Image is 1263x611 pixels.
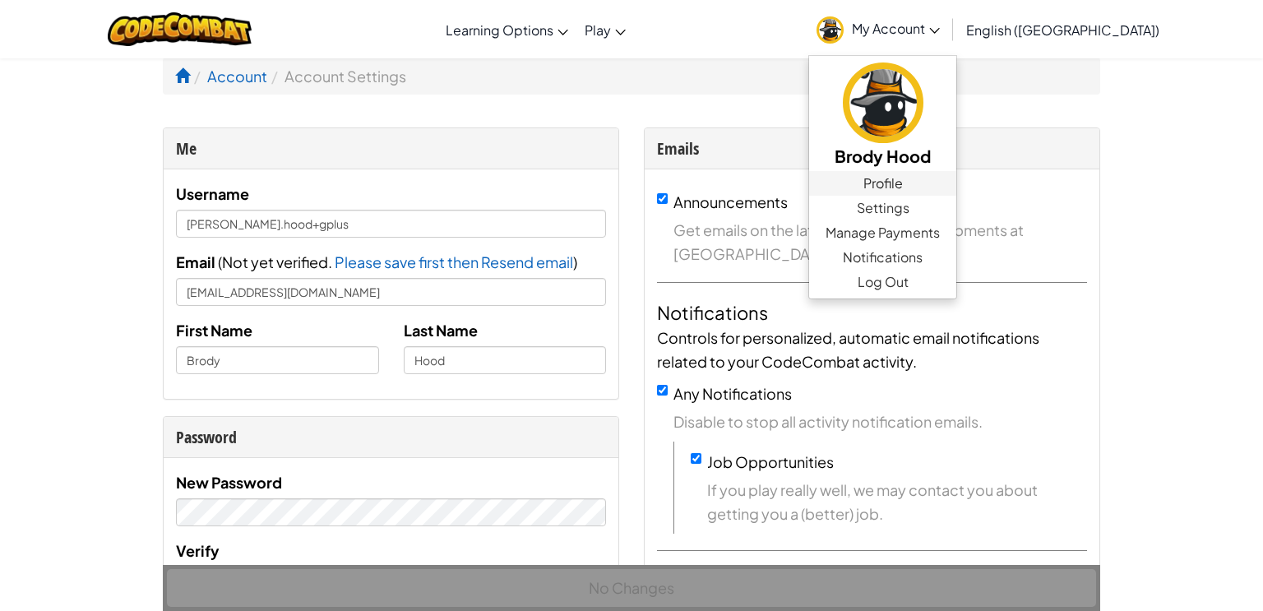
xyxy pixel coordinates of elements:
span: If you play really well, we may contact you about getting you a (better) job. [707,478,1087,525]
span: English ([GEOGRAPHIC_DATA]) [966,21,1159,39]
label: New Password [176,470,282,494]
a: Manage Payments [809,220,956,245]
a: Settings [809,196,956,220]
label: Announcements [673,192,788,211]
a: Notifications [809,245,956,270]
img: avatar [817,16,844,44]
span: Please save first then Resend email [335,252,573,271]
a: Learning Options [437,7,576,52]
a: Log Out [809,270,956,294]
a: Account [207,67,267,86]
label: Username [176,182,249,206]
a: Play [576,7,634,52]
div: Me [176,137,606,160]
div: Emails [657,137,1087,160]
img: avatar [843,62,923,143]
label: Last Name [404,318,478,342]
label: First Name [176,318,252,342]
span: Disable to stop all activity notification emails. [673,410,1087,433]
a: English ([GEOGRAPHIC_DATA]) [958,7,1168,52]
label: Verify [176,539,220,562]
span: ( [215,252,222,271]
h5: Brody Hood [826,143,940,169]
div: Password [176,425,606,449]
span: Learning Options [446,21,553,39]
a: Profile [809,171,956,196]
span: Controls for personalized, automatic email notifications related to your CodeCombat activity. [657,328,1039,371]
span: Get emails on the latest news and developments at [GEOGRAPHIC_DATA]. [673,218,1087,266]
li: Account Settings [267,64,406,88]
span: Email [176,252,215,271]
h4: Notifications [657,299,1087,326]
a: Brody Hood [809,60,956,171]
span: My Account [852,20,940,37]
span: Not yet verified. [222,252,335,271]
label: Any Notifications [673,384,792,403]
span: ) [573,252,577,271]
img: CodeCombat logo [108,12,252,46]
span: Notifications [843,248,923,267]
label: Job Opportunities [707,452,834,471]
span: Play [585,21,611,39]
a: My Account [808,3,948,55]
